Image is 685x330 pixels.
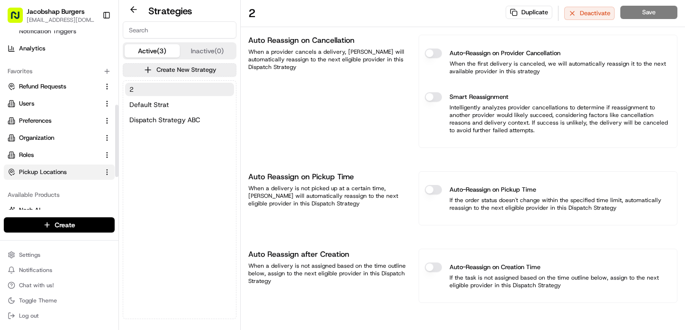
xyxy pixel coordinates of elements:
[8,168,99,176] a: Pickup Locations
[10,188,17,195] div: 📗
[4,4,98,27] button: Jacobshap Burgers[EMAIL_ADDRESS][DOMAIN_NAME]
[10,138,25,154] img: Joana Marie Avellanoza
[67,210,115,217] a: Powered byPylon
[248,48,407,71] div: When a provider cancels a delivery, [PERSON_NAME] will automatically reassign to the next eligibl...
[4,41,115,56] a: Analytics
[19,168,67,176] span: Pickup Locations
[4,203,115,218] button: Nash AI
[19,27,76,36] span: Notification Triggers
[10,38,173,53] p: Welcome 👋
[450,49,560,58] label: Auto-Reassign on Provider Cancellation
[248,171,407,183] h1: Auto Reassign on Pickup Time
[129,100,169,109] span: Default Strat
[506,6,552,19] button: Duplicate
[133,147,153,155] span: [DATE]
[4,217,115,233] button: Create
[15,25,103,38] a: Notification Triggers
[128,147,131,155] span: •
[123,21,236,39] input: Search
[19,82,66,91] span: Refund Requests
[123,63,236,77] button: Create New Strategy
[4,263,115,277] button: Notifications
[19,134,54,142] span: Organization
[248,184,407,207] div: When a delivery is not picked up at a certain time, [PERSON_NAME] will automatically reassign to ...
[19,44,45,53] span: Analytics
[10,91,27,108] img: 1736555255976-a54dd68f-1ca7-489b-9aae-adbdc363a1c4
[450,262,540,272] label: Auto-Reassign on Creation Time
[125,113,234,126] button: Dispatch Strategy ABC
[43,91,156,100] div: Start new chat
[425,196,671,212] p: If the order status doesn't change within the specified time limit, automatically reassign to the...
[4,309,115,322] button: Log out
[425,104,671,134] p: Intelligently analyzes provider cancellations to determine if reassignment to another provider wo...
[4,187,115,203] div: Available Products
[125,83,234,96] button: 2
[162,94,173,105] button: Start new chat
[19,148,27,155] img: 1736555255976-a54dd68f-1ca7-489b-9aae-adbdc363a1c4
[129,115,200,125] span: Dispatch Strategy ABC
[55,220,75,230] span: Create
[450,185,536,194] label: Auto-Reassign on Pickup Time
[19,206,40,214] span: Nash AI
[6,183,77,200] a: 📗Knowledge Base
[248,262,407,285] div: When a delivery is not assigned based on the time outline below, assign to the next eligible prov...
[450,92,509,102] label: Smart Reassignment
[248,6,256,21] h1: 2
[4,165,115,180] button: Pickup Locations
[4,79,115,94] button: Refund Requests
[8,134,99,142] a: Organization
[27,7,85,16] button: Jacobshap Burgers
[425,60,671,75] p: When the first delivery is canceled, we will automatically reassign it to the next available prov...
[4,294,115,307] button: Toggle Theme
[19,187,73,196] span: Knowledge Base
[19,297,57,304] span: Toggle Theme
[129,85,134,94] span: 2
[4,279,115,292] button: Chat with us!
[147,122,173,133] button: See all
[425,274,671,289] p: If the task is not assigned based on the time outline below, assign to the next eligible provider...
[4,147,115,163] button: Roles
[4,113,115,128] button: Preferences
[27,16,95,24] button: [EMAIL_ADDRESS][DOMAIN_NAME]
[43,100,131,108] div: We're available if you need us!
[19,312,39,320] span: Log out
[19,151,34,159] span: Roles
[29,147,126,155] span: [PERSON_NAME] [PERSON_NAME]
[564,7,615,20] button: Deactivate
[25,61,171,71] input: Got a question? Start typing here...
[148,4,192,18] h2: Strategies
[77,183,157,200] a: 💻API Documentation
[248,249,407,260] h1: Auto Reassign after Creation
[20,91,37,108] img: 1727276513143-84d647e1-66c0-4f92-a045-3c9f9f5dfd92
[95,210,115,217] span: Pylon
[4,96,115,111] button: Users
[19,116,51,125] span: Preferences
[4,130,115,146] button: Organization
[180,44,235,58] button: Inactive (0)
[4,248,115,262] button: Settings
[248,35,407,46] h1: Auto Reassign on Cancellation
[19,281,54,289] span: Chat with us!
[8,206,111,214] a: Nash AI
[8,99,99,108] a: Users
[19,99,34,108] span: Users
[10,124,64,131] div: Past conversations
[8,151,99,159] a: Roles
[10,10,29,29] img: Nash
[19,251,40,259] span: Settings
[125,44,180,58] button: Active (3)
[8,82,99,91] a: Refund Requests
[8,116,99,125] a: Preferences
[125,98,234,111] button: Default Strat
[80,188,88,195] div: 💻
[4,64,115,79] div: Favorites
[90,187,153,196] span: API Documentation
[19,266,52,274] span: Notifications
